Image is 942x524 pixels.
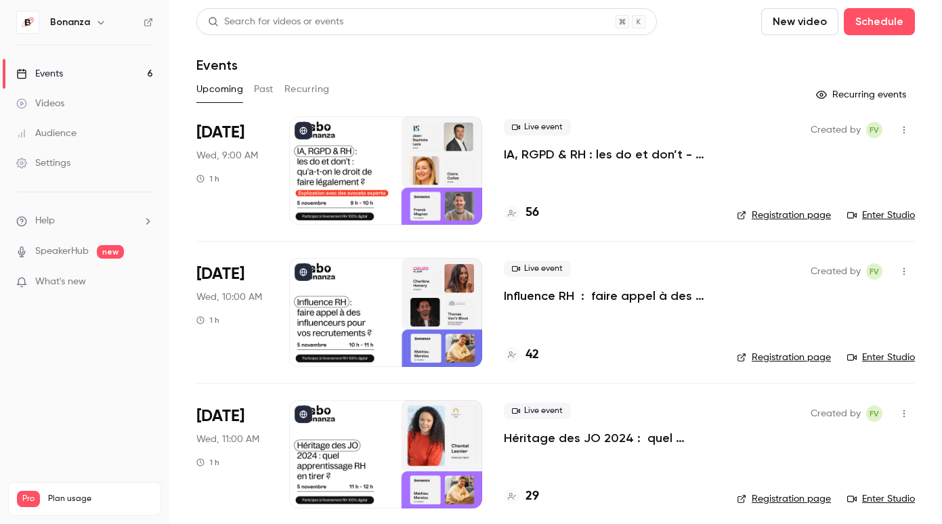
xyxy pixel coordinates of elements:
[196,290,262,304] span: Wed, 10:00 AM
[196,116,267,225] div: Nov 5 Wed, 9:00 AM (Europe/Paris)
[196,149,258,162] span: Wed, 9:00 AM
[196,457,219,468] div: 1 h
[17,491,40,507] span: Pro
[866,122,882,138] span: Fabio Vilarinho
[196,400,267,508] div: Nov 5 Wed, 11:00 AM (Europe/Paris)
[737,492,831,506] a: Registration page
[35,214,55,228] span: Help
[847,492,915,506] a: Enter Studio
[526,204,539,222] h4: 56
[844,8,915,35] button: Schedule
[504,430,715,446] a: Héritage des JO 2024 : quel apprentissage RH en tirer ?
[50,16,90,29] h6: Bonanza
[526,346,539,364] h4: 42
[196,406,244,427] span: [DATE]
[16,127,77,140] div: Audience
[17,12,39,33] img: Bonanza
[737,209,831,222] a: Registration page
[284,79,330,100] button: Recurring
[810,84,915,106] button: Recurring events
[504,119,571,135] span: Live event
[811,406,861,422] span: Created by
[870,406,879,422] span: FV
[504,204,539,222] a: 56
[526,487,539,506] h4: 29
[196,79,243,100] button: Upcoming
[196,258,267,366] div: Nov 5 Wed, 10:00 AM (Europe/Paris)
[847,351,915,364] a: Enter Studio
[48,494,152,504] span: Plan usage
[504,261,571,277] span: Live event
[16,67,63,81] div: Events
[196,122,244,144] span: [DATE]
[504,487,539,506] a: 29
[208,15,343,29] div: Search for videos or events
[16,156,70,170] div: Settings
[137,276,153,288] iframe: Noticeable Trigger
[35,244,89,259] a: SpeakerHub
[16,214,153,228] li: help-dropdown-opener
[737,351,831,364] a: Registration page
[196,433,259,446] span: Wed, 11:00 AM
[35,275,86,289] span: What's new
[254,79,274,100] button: Past
[866,263,882,280] span: Fabio Vilarinho
[870,263,879,280] span: FV
[761,8,838,35] button: New video
[97,245,124,259] span: new
[16,97,64,110] div: Videos
[504,146,715,162] a: IA, RGPD & RH : les do et don’t - qu’a-t-on le droit de faire légalement ?
[196,263,244,285] span: [DATE]
[504,403,571,419] span: Live event
[196,57,238,73] h1: Events
[811,263,861,280] span: Created by
[504,288,715,304] a: Influence RH : faire appel à des influenceurs pour vos recrutements ?
[196,315,219,326] div: 1 h
[847,209,915,222] a: Enter Studio
[504,346,539,364] a: 42
[196,173,219,184] div: 1 h
[870,122,879,138] span: FV
[811,122,861,138] span: Created by
[866,406,882,422] span: Fabio Vilarinho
